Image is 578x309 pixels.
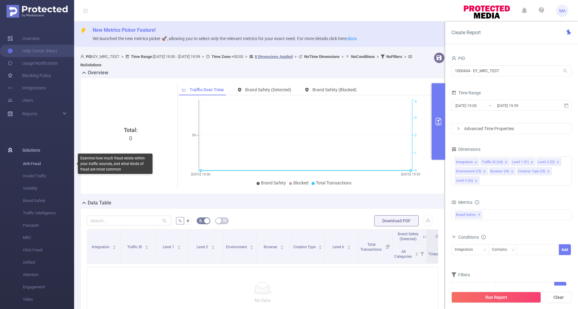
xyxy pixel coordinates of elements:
[7,82,46,94] a: Integrations
[23,158,74,170] span: Anti-Fraud
[177,244,181,248] div: Sort
[316,180,351,185] span: Total Transactions
[496,101,547,110] input: End date
[518,167,545,175] div: Creative Type (l5)
[559,5,566,17] span: MA
[351,54,375,59] b: No Conditions
[119,54,125,59] span: >
[480,158,509,166] li: Traffic ID (tid)
[360,242,383,252] span: Total Transactions
[436,234,452,239] span: Classified
[190,87,224,92] span: Traffic Over Time
[177,247,181,249] i: icon: caret-down
[451,292,541,303] button: Run Report
[200,54,206,59] span: >
[250,244,253,246] i: icon: caret-up
[451,56,465,61] span: PID
[23,170,74,182] span: Invalid Traffic
[418,244,426,263] i: Filter menu
[455,167,488,175] li: Environment (l3)
[455,101,505,110] input: Start date
[398,232,419,241] span: Brand Safety (Detected)
[457,127,460,130] i: icon: right
[451,147,480,152] span: Dimensions
[415,169,417,173] tspan: 0
[124,127,138,133] b: Total:
[226,245,248,249] span: Environment
[178,218,182,223] span: %
[280,247,284,249] i: icon: caret-down
[23,256,74,269] span: Unified
[93,27,156,33] span: New Metrics Picker Feature!
[293,54,299,59] span: >
[23,182,74,195] span: Visibility
[23,207,74,219] span: Traffic Intelligence
[78,154,153,174] div: Examine how much fraud exists within your traffic sources, and what kinds of fraud are most common
[255,54,293,59] u: 8 Dimensions Applied
[530,161,534,164] i: icon: close
[483,170,486,174] i: icon: close
[455,211,482,219] span: Brand Safety
[245,87,291,92] span: Brand Safety (Detected)
[22,144,40,156] span: Solutions
[23,232,74,244] span: MRC
[347,244,351,248] div: Sort
[458,235,486,240] span: Conditions
[483,248,487,252] i: icon: down
[451,56,456,61] i: icon: user
[7,45,57,57] a: Help Center (New)
[293,180,308,185] span: Blocked
[415,251,419,255] div: Sort
[89,126,172,229] div: 0
[293,245,316,249] span: Creative Type
[243,54,249,59] span: >
[452,123,572,134] div: icon: rightAdvanced Time Properties
[80,63,102,67] b: No Solutions
[23,244,74,256] span: Click Fraud
[112,244,116,248] div: Sort
[23,293,74,306] span: Video
[7,57,58,69] a: Usage Notification
[23,219,74,232] span: Passport
[250,247,253,249] i: icon: caret-down
[384,230,392,263] i: Filter menu
[212,54,232,59] b: Time Zone:
[474,161,477,164] i: icon: close
[499,282,505,292] div: ≥
[145,244,149,248] div: Sort
[475,200,479,204] i: icon: info-circle
[455,176,480,184] li: Level 6 (l6)
[451,200,472,205] span: Metrics
[482,158,503,166] div: Traffic ID (tid)
[451,272,470,277] span: Filters
[415,100,417,104] tspan: 4
[182,88,186,92] i: icon: line-chart
[333,245,345,249] span: Level 6
[6,5,68,18] img: Protected Media
[261,180,286,185] span: Brand Safety
[280,244,284,246] i: icon: caret-up
[545,292,572,303] button: Clear
[86,54,93,59] b: PID:
[80,54,414,67] span: EY_MRC_TEST [DATE] 19:00 - [DATE] 19:59 +00:00
[402,54,408,59] span: >
[415,151,417,155] tspan: 1
[415,251,418,253] i: icon: caret-up
[88,69,108,76] h2: Overview
[511,170,514,174] i: icon: close
[23,281,74,293] span: Engagement
[428,252,447,256] span: *Classified
[22,108,37,120] a: Reports
[340,54,346,59] span: >
[280,244,284,248] div: Sort
[192,134,196,138] tspan: 0%
[304,54,340,59] b: No Time Dimensions
[394,249,413,259] span: All Categories
[92,245,111,249] span: Integration
[547,170,550,174] i: icon: close
[113,247,116,249] i: icon: caret-down
[554,282,566,293] button: Add
[481,235,486,239] i: icon: info-circle
[319,247,322,249] i: icon: caret-down
[538,158,555,166] div: Level 2 (l2)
